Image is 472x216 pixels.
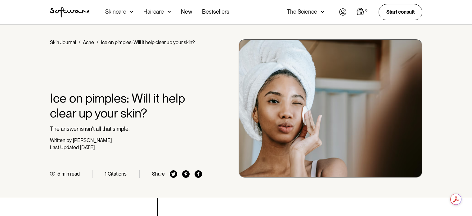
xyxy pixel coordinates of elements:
div: Skincare [105,9,126,15]
div: min read [61,171,80,177]
div: 1 [105,171,106,177]
div: Haircare [143,9,164,15]
img: Software Logo [50,7,90,17]
a: Skin Journal [50,39,76,45]
img: arrow down [130,9,133,15]
div: Written by [50,137,72,143]
div: Last Updated [50,145,79,150]
img: arrow down [321,9,324,15]
a: home [50,7,90,17]
div: Share [152,171,165,177]
p: The answer is isn't all that simple. [50,126,202,132]
div: [DATE] [80,145,95,150]
img: pinterest icon [182,170,190,178]
div: Ice on pimples: Will it help clear up your skin? [101,39,195,45]
div: 0 [364,8,369,13]
a: Acne [83,39,94,45]
div: The Science [287,9,317,15]
img: arrow down [168,9,171,15]
div: [PERSON_NAME] [73,137,112,143]
a: Open empty cart [357,8,369,16]
div: Citations [108,171,127,177]
div: / [97,39,98,45]
img: twitter icon [170,170,177,178]
div: / [79,39,80,45]
img: facebook icon [195,170,202,178]
a: Start consult [379,4,422,20]
div: 5 [57,171,60,177]
h1: Ice on pimples: Will it help clear up your skin? [50,91,202,121]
